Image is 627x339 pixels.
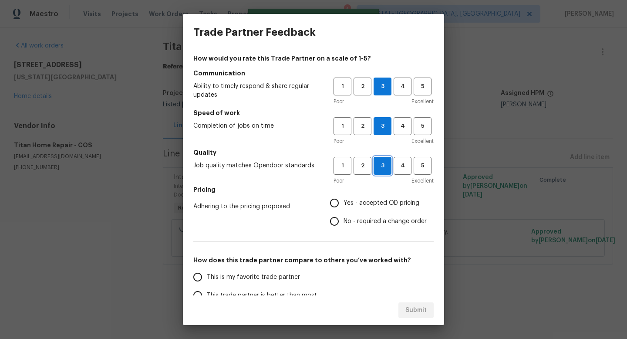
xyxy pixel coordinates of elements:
span: Completion of jobs on time [193,122,320,130]
span: Excellent [411,176,434,185]
h5: Communication [193,69,434,78]
button: 5 [414,157,431,175]
span: 4 [394,81,411,92]
span: This trade partner is better than most [207,291,317,300]
button: 1 [334,117,351,135]
button: 1 [334,157,351,175]
span: 2 [354,81,371,92]
span: 2 [354,121,371,131]
span: 5 [415,161,431,171]
button: 4 [394,157,411,175]
h4: How would you rate this Trade Partner on a scale of 1-5? [193,54,434,63]
span: Yes - accepted OD pricing [344,199,419,208]
h5: Quality [193,148,434,157]
span: Excellent [411,97,434,106]
span: Ability to timely respond & share regular updates [193,82,320,99]
span: Poor [334,176,344,185]
div: Pricing [330,194,434,231]
h5: How does this trade partner compare to others you’ve worked with? [193,256,434,264]
button: 3 [374,157,391,175]
span: 1 [334,81,351,92]
span: 5 [415,121,431,131]
span: 4 [394,121,411,131]
span: Poor [334,97,344,106]
button: 4 [394,78,411,95]
button: 5 [414,117,431,135]
span: 1 [334,161,351,171]
span: Job quality matches Opendoor standards [193,161,320,170]
button: 5 [414,78,431,95]
button: 2 [354,78,371,95]
span: 5 [415,81,431,92]
h5: Pricing [193,185,434,194]
span: Excellent [411,137,434,146]
span: 4 [394,161,411,171]
button: 1 [334,78,351,95]
h3: Trade Partner Feedback [193,26,316,38]
span: This is my favorite trade partner [207,273,300,282]
button: 2 [354,157,371,175]
span: 2 [354,161,371,171]
button: 4 [394,117,411,135]
button: 3 [374,78,391,95]
span: 3 [374,81,391,92]
span: 3 [374,161,391,171]
button: 3 [374,117,391,135]
span: Adhering to the pricing proposed [193,202,316,211]
span: 1 [334,121,351,131]
span: Poor [334,137,344,146]
h5: Speed of work [193,108,434,117]
span: 3 [374,121,391,131]
button: 2 [354,117,371,135]
span: No - required a change order [344,217,427,226]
